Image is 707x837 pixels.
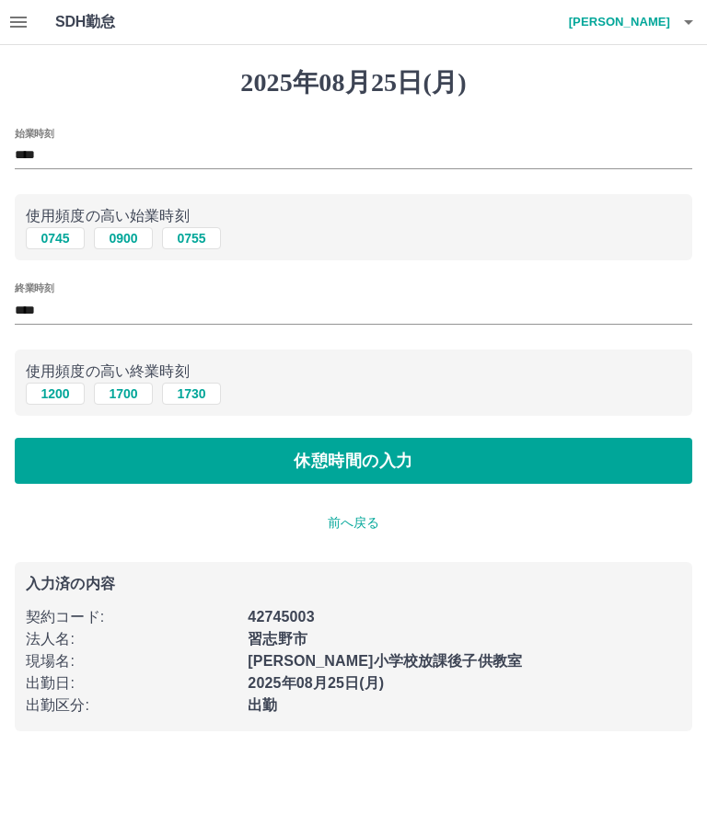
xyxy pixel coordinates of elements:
[15,438,692,484] button: 休憩時間の入力
[26,606,237,628] p: 契約コード :
[248,697,277,713] b: 出勤
[26,672,237,694] p: 出勤日 :
[248,653,522,669] b: [PERSON_NAME]小学校放課後子供教室
[248,675,384,691] b: 2025年08月25日(月)
[94,383,153,405] button: 1700
[26,577,681,591] p: 入力済の内容
[15,281,53,295] label: 終業時刻
[94,227,153,249] button: 0900
[162,383,221,405] button: 1730
[26,383,85,405] button: 1200
[15,513,692,533] p: 前へ戻る
[26,205,681,227] p: 使用頻度の高い始業時刻
[26,361,681,383] p: 使用頻度の高い終業時刻
[248,631,307,647] b: 習志野市
[15,67,692,98] h1: 2025年08月25日(月)
[26,628,237,650] p: 法人名 :
[15,126,53,140] label: 始業時刻
[162,227,221,249] button: 0755
[26,227,85,249] button: 0745
[26,694,237,717] p: 出勤区分 :
[26,650,237,672] p: 現場名 :
[248,609,314,625] b: 42745003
